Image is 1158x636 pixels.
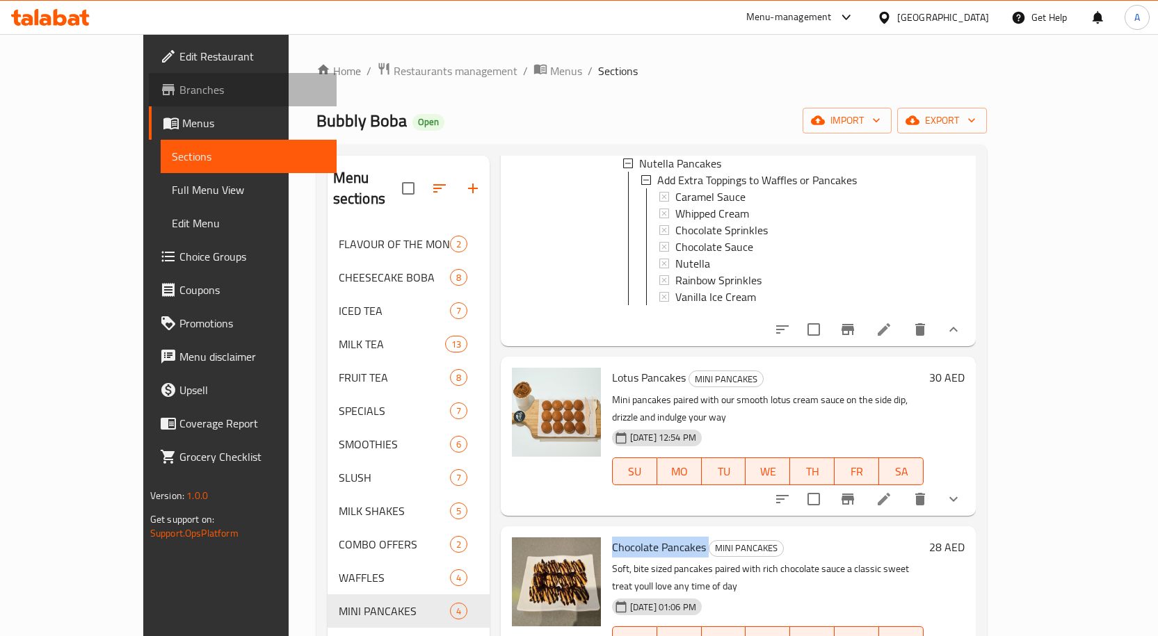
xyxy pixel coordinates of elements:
[550,63,582,79] span: Menus
[675,255,710,272] span: Nutella
[394,63,517,79] span: Restaurants management
[675,222,768,238] span: Chocolate Sprinkles
[885,462,918,482] span: SA
[1134,10,1140,25] span: A
[339,236,450,252] span: FLAVOUR OF THE MONTH
[675,272,762,288] span: Rainbow Sprinkles
[456,172,490,205] button: Add section
[903,313,937,346] button: delete
[328,294,490,327] div: ICED TEA7
[339,503,450,519] span: MILK SHAKES
[707,462,741,482] span: TU
[451,405,467,418] span: 7
[450,469,467,486] div: items
[897,108,987,133] button: export
[598,63,638,79] span: Sections
[412,114,444,131] div: Open
[803,108,892,133] button: import
[149,340,337,373] a: Menu disclaimer
[451,471,467,484] span: 7
[339,536,450,553] span: COMBO OFFERS
[149,273,337,307] a: Coupons
[161,173,337,206] a: Full Menu View
[423,172,456,205] span: Sort sections
[814,112,880,129] span: import
[316,105,407,136] span: Bubbly Boba
[445,336,467,352] div: items
[451,571,467,585] span: 4
[451,438,467,451] span: 6
[339,569,450,586] span: WAFFLES
[339,469,450,486] span: SLUSH
[412,116,444,128] span: Open
[689,370,764,387] div: MINI PANCAKES
[179,348,325,365] span: Menu disclaimer
[790,457,835,485] button: TH
[149,106,337,140] a: Menus
[766,313,799,346] button: sort-choices
[618,462,652,482] span: SU
[675,288,756,305] span: Vanilla Ice Cream
[451,538,467,551] span: 2
[328,327,490,361] div: MILK TEA13
[796,462,829,482] span: TH
[328,394,490,427] div: SPECIALS7
[316,63,361,79] a: Home
[179,415,325,432] span: Coverage Report
[182,115,325,131] span: Menus
[328,494,490,528] div: MILK SHAKES5
[179,315,325,332] span: Promotions
[451,371,467,384] span: 8
[339,402,450,419] div: SPECIALS
[612,391,924,426] p: Mini pancakes paired with our smooth lotus cream sauce on the side dip, drizzle and indulge your way
[709,540,784,557] div: MINI PANCAKES
[675,188,746,205] span: Caramel Sauce
[328,461,490,494] div: SLUSH7
[766,482,799,516] button: sort-choices
[908,112,976,129] span: export
[937,482,970,516] button: show more
[625,601,702,614] span: [DATE] 01:06 PM
[876,321,892,338] a: Edit menu item
[663,462,696,482] span: MO
[450,402,467,419] div: items
[150,524,239,542] a: Support.OpsPlatform
[799,315,828,344] span: Select to update
[831,482,865,516] button: Branch-specific-item
[328,528,490,561] div: COMBO OFFERS2
[450,603,467,619] div: items
[588,63,593,79] li: /
[150,487,184,505] span: Version:
[751,462,785,482] span: WE
[446,338,467,351] span: 13
[450,369,467,386] div: items
[339,603,450,619] div: MINI PANCAKES
[835,457,879,485] button: FR
[377,62,517,80] a: Restaurants management
[339,436,450,452] div: SMOOTHIES
[903,482,937,516] button: delete
[179,448,325,465] span: Grocery Checklist
[612,537,706,557] span: Chocolate Pancakes
[533,62,582,80] a: Menus
[328,594,490,628] div: MINI PANCAKES4
[929,537,965,557] h6: 28 AED
[450,536,467,553] div: items
[612,457,657,485] button: SU
[179,248,325,265] span: Choice Groups
[333,168,402,209] h2: Menu sections
[512,537,601,626] img: Chocolate Pancakes
[450,503,467,519] div: items
[179,81,325,98] span: Branches
[328,227,490,261] div: FLAVOUR OF THE MONTH2
[328,561,490,594] div: WAFFLES4
[150,510,214,528] span: Get support on:
[639,155,721,172] span: Nutella Pancakes
[612,560,924,595] p: Soft, bite sized pancakes paired with rich chocolate sauce a classic sweet treat youll love any t...
[945,491,962,507] svg: Show Choices
[831,313,865,346] button: Branch-specific-item
[879,457,924,485] button: SA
